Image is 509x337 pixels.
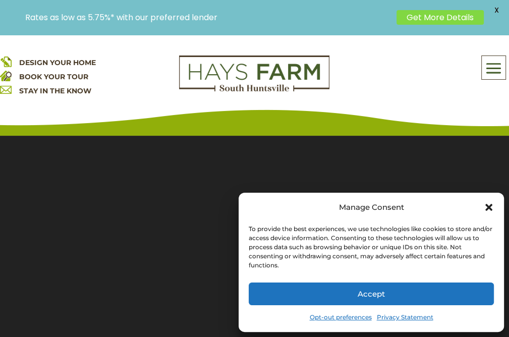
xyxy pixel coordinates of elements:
[377,310,433,324] a: Privacy Statement
[25,13,391,22] p: Rates as low as 5.75%* with our preferred lender
[397,10,484,25] a: Get More Details
[19,86,91,95] a: STAY IN THE KNOW
[179,55,329,92] img: Logo
[19,72,88,81] a: BOOK YOUR TOUR
[310,310,372,324] a: Opt-out preferences
[249,283,494,305] button: Accept
[179,85,329,94] a: hays farm homes huntsville development
[489,3,504,18] span: X
[19,58,96,67] a: DESIGN YOUR HOME
[249,224,493,270] div: To provide the best experiences, we use technologies like cookies to store and/or access device i...
[339,200,404,214] div: Manage Consent
[484,202,494,212] div: Close dialog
